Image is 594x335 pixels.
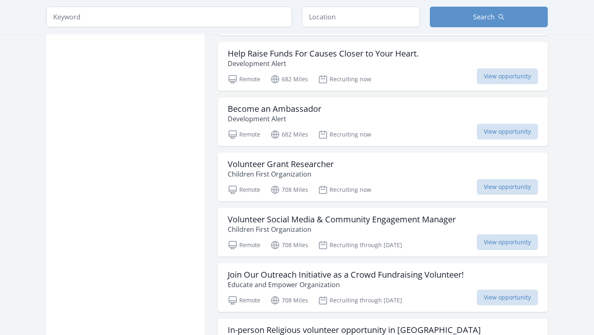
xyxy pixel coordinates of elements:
[270,295,308,305] p: 708 Miles
[228,159,334,169] h3: Volunteer Grant Researcher
[318,295,402,305] p: Recruiting through [DATE]
[318,240,402,250] p: Recruiting through [DATE]
[318,130,371,139] p: Recruiting now
[228,280,464,290] p: Educate and Empower Organization
[228,295,260,305] p: Remote
[218,263,548,312] a: Join Our Outreach Initiative as a Crowd Fundraising Volunteer! Educate and Empower Organization R...
[228,270,464,280] h3: Join Our Outreach Initiative as a Crowd Fundraising Volunteer!
[477,290,538,305] span: View opportunity
[228,74,260,84] p: Remote
[302,7,420,27] input: Location
[477,234,538,250] span: View opportunity
[318,185,371,195] p: Recruiting now
[228,325,481,335] h3: In-person Religious volunteer opportunity in [GEOGRAPHIC_DATA]
[228,104,321,114] h3: Become an Ambassador
[270,130,308,139] p: 682 Miles
[228,185,260,195] p: Remote
[218,153,548,201] a: Volunteer Grant Researcher Children First Organization Remote 708 Miles Recruiting now View oppor...
[318,74,371,84] p: Recruiting now
[270,240,308,250] p: 708 Miles
[477,179,538,195] span: View opportunity
[218,208,548,257] a: Volunteer Social Media & Community Engagement Manager Children First Organization Remote 708 Mile...
[228,59,419,68] p: Development Alert
[270,74,308,84] p: 682 Miles
[228,240,260,250] p: Remote
[218,97,548,146] a: Become an Ambassador Development Alert Remote 682 Miles Recruiting now View opportunity
[46,7,292,27] input: Keyword
[270,185,308,195] p: 708 Miles
[228,130,260,139] p: Remote
[228,169,334,179] p: Children First Organization
[218,42,548,91] a: Help Raise Funds For Causes Closer to Your Heart. Development Alert Remote 682 Miles Recruiting n...
[228,215,456,224] h3: Volunteer Social Media & Community Engagement Manager
[228,49,419,59] h3: Help Raise Funds For Causes Closer to Your Heart.
[473,12,495,22] span: Search
[228,224,456,234] p: Children First Organization
[477,68,538,84] span: View opportunity
[430,7,548,27] button: Search
[228,114,321,124] p: Development Alert
[477,124,538,139] span: View opportunity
